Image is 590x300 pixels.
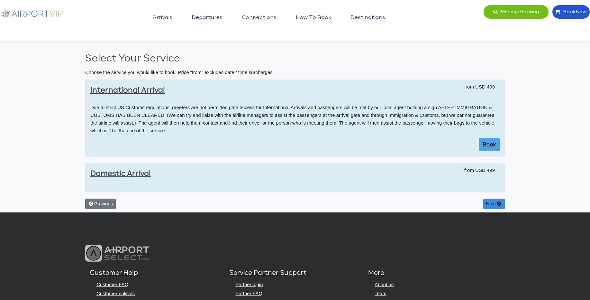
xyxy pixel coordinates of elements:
p: Due to strict US Customs regulations, greeters are not permitted gate access for International Ar... [90,104,500,135]
a: How to book [294,10,333,26]
p: Choose the service you would like to book. Price “from” excludes date / time surcharges [85,69,505,76]
img: airport select logo [85,245,150,262]
h2: Select Your Service [85,52,505,66]
a: Customer FAQ [96,282,128,287]
span: from USD 499 [464,166,495,174]
a: Team [375,291,386,296]
a: Manage booking [483,5,549,19]
a: Arrivals [151,10,174,26]
h5: Customer Help [90,268,224,277]
a: Partner login [236,282,263,287]
a: Customer policies [96,291,135,296]
span: Book Now [560,5,586,19]
h5: More [368,268,503,277]
span: Manage booking [498,5,539,19]
a: International Arrival [90,87,165,94]
a: Book Now [552,5,590,19]
button: Next [483,199,505,210]
button: Previous [85,199,116,210]
a: Partner FAQ [236,291,262,296]
a: Connections [240,10,278,26]
button: Book [479,138,500,151]
span: from USD 499 [464,83,495,91]
a: Destinations [349,10,387,26]
a: Domestic Arrival [90,170,151,177]
a: About us [375,282,394,287]
h5: Service Partner Support [229,268,364,277]
a: Departures [190,10,224,26]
